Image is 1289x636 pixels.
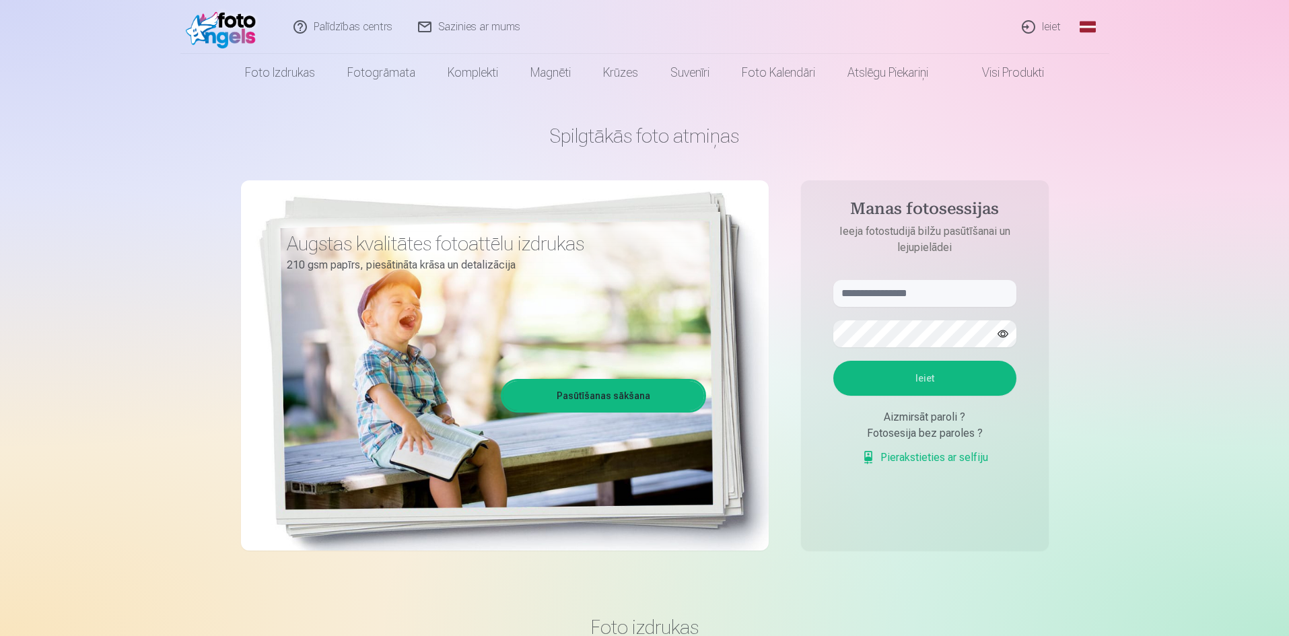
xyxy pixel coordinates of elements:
[820,223,1030,256] p: Ieeja fotostudijā bilžu pasūtīšanai un lejupielādei
[287,256,696,275] p: 210 gsm papīrs, piesātināta krāsa un detalizācija
[862,450,988,466] a: Pierakstieties ar selfiju
[726,54,831,92] a: Foto kalendāri
[331,54,431,92] a: Fotogrāmata
[944,54,1060,92] a: Visi produkti
[833,361,1016,396] button: Ieiet
[514,54,587,92] a: Magnēti
[431,54,514,92] a: Komplekti
[654,54,726,92] a: Suvenīri
[587,54,654,92] a: Krūzes
[833,425,1016,441] div: Fotosesija bez paroles ?
[287,232,696,256] h3: Augstas kvalitātes fotoattēlu izdrukas
[833,409,1016,425] div: Aizmirsāt paroli ?
[229,54,331,92] a: Foto izdrukas
[831,54,944,92] a: Atslēgu piekariņi
[820,199,1030,223] h4: Manas fotosessijas
[186,5,263,48] img: /fa1
[241,124,1049,148] h1: Spilgtākās foto atmiņas
[503,381,704,411] a: Pasūtīšanas sākšana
